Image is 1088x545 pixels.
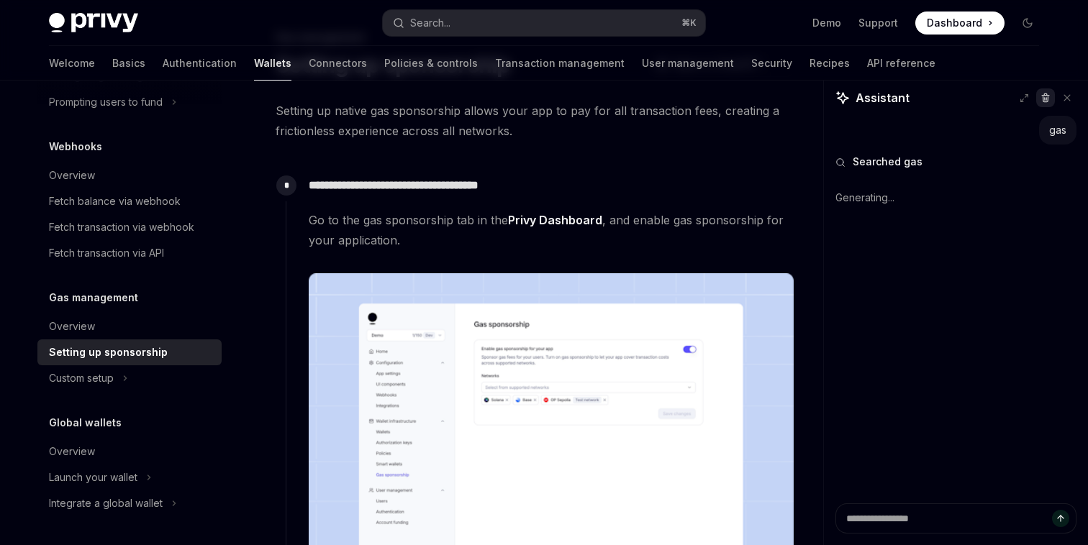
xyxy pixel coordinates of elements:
div: Launch your wallet [49,469,137,486]
a: Fetch transaction via webhook [37,214,222,240]
a: Overview [37,162,222,188]
a: Overview [37,313,222,339]
div: Generating... [835,179,1076,216]
div: gas [1049,123,1066,137]
a: Wallets [254,46,291,81]
a: Dashboard [915,12,1005,35]
a: Transaction management [495,46,625,81]
a: Support [858,16,898,30]
button: Open search [383,10,705,36]
a: API reference [867,46,935,81]
a: Authentication [163,46,237,81]
div: Fetch transaction via webhook [49,219,194,236]
h5: Webhooks [49,138,102,155]
button: Toggle Launch your wallet section [37,464,222,490]
div: Fetch balance via webhook [49,193,181,210]
h5: Gas management [49,289,138,306]
div: Overview [49,443,95,460]
a: Connectors [309,46,367,81]
span: Dashboard [927,16,982,30]
img: dark logo [49,13,138,33]
a: Setting up sponsorship [37,339,222,365]
h5: Global wallets [49,414,122,431]
button: Send message [1052,510,1069,527]
button: Toggle Custom setup section [37,365,222,391]
a: User management [642,46,734,81]
a: Overview [37,439,222,464]
div: Integrate a global wallet [49,495,163,512]
button: Searched gas [835,155,1076,169]
a: Welcome [49,46,95,81]
span: Go to the gas sponsorship tab in the , and enable gas sponsorship for your application. [309,210,794,250]
a: Privy Dashboard [508,213,602,228]
div: Overview [49,167,95,184]
a: Policies & controls [384,46,478,81]
textarea: Ask a question... [835,503,1076,533]
div: Search... [410,14,450,32]
a: Fetch transaction via API [37,240,222,266]
span: Assistant [856,89,910,106]
a: Security [751,46,792,81]
span: ⌘ K [681,17,697,29]
div: Overview [49,318,95,335]
button: Toggle Integrate a global wallet section [37,490,222,516]
div: Setting up sponsorship [49,344,168,361]
div: Fetch transaction via API [49,244,164,262]
a: Fetch balance via webhook [37,188,222,214]
span: Setting up native gas sponsorship allows your app to pay for all transaction fees, creating a fri... [276,101,794,141]
a: Demo [812,16,841,30]
div: Custom setup [49,370,114,387]
button: Toggle dark mode [1016,12,1039,35]
a: Basics [112,46,145,81]
a: Recipes [810,46,850,81]
span: Searched gas [853,155,922,169]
